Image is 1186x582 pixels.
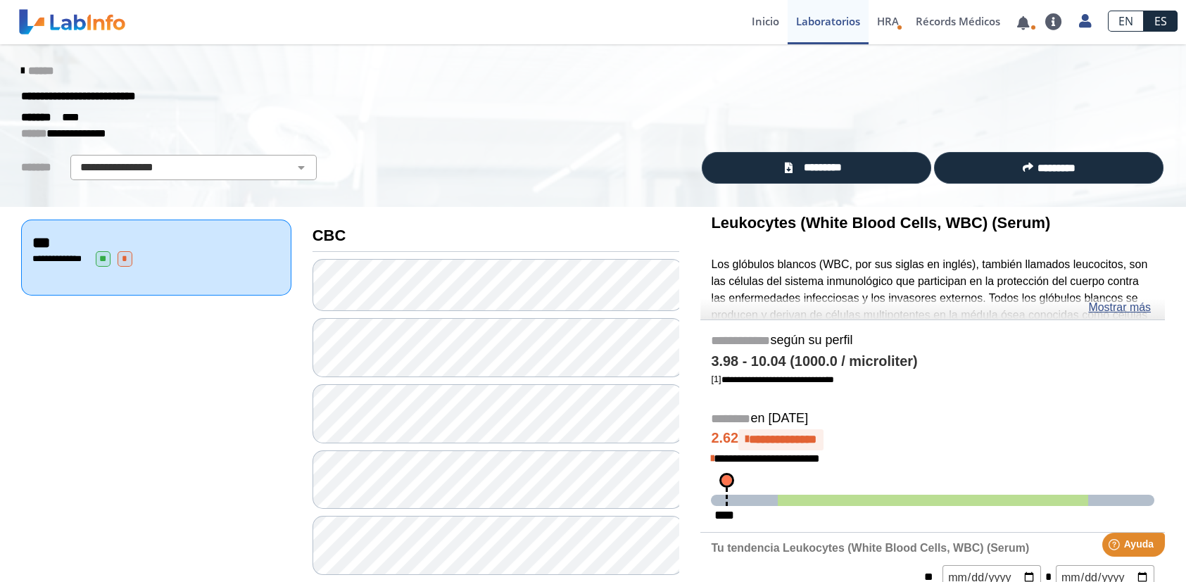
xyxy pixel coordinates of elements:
[711,256,1154,441] p: Los glóbulos blancos (WBC, por sus siglas en inglés), también llamados leucocitos, son las célula...
[711,429,1154,450] h4: 2.62
[1088,299,1151,316] a: Mostrar más
[711,333,1154,349] h5: según su perfil
[1144,11,1178,32] a: ES
[711,214,1050,232] b: Leukocytes (White Blood Cells, WBC) (Serum)
[711,353,1154,370] h4: 3.98 - 10.04 (1000.0 / microliter)
[711,542,1029,554] b: Tu tendencia Leukocytes (White Blood Cells, WBC) (Serum)
[1061,527,1171,567] iframe: Help widget launcher
[711,411,1154,427] h5: en [DATE]
[1108,11,1144,32] a: EN
[711,374,833,384] a: [1]
[877,14,899,28] span: HRA
[313,227,346,244] b: CBC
